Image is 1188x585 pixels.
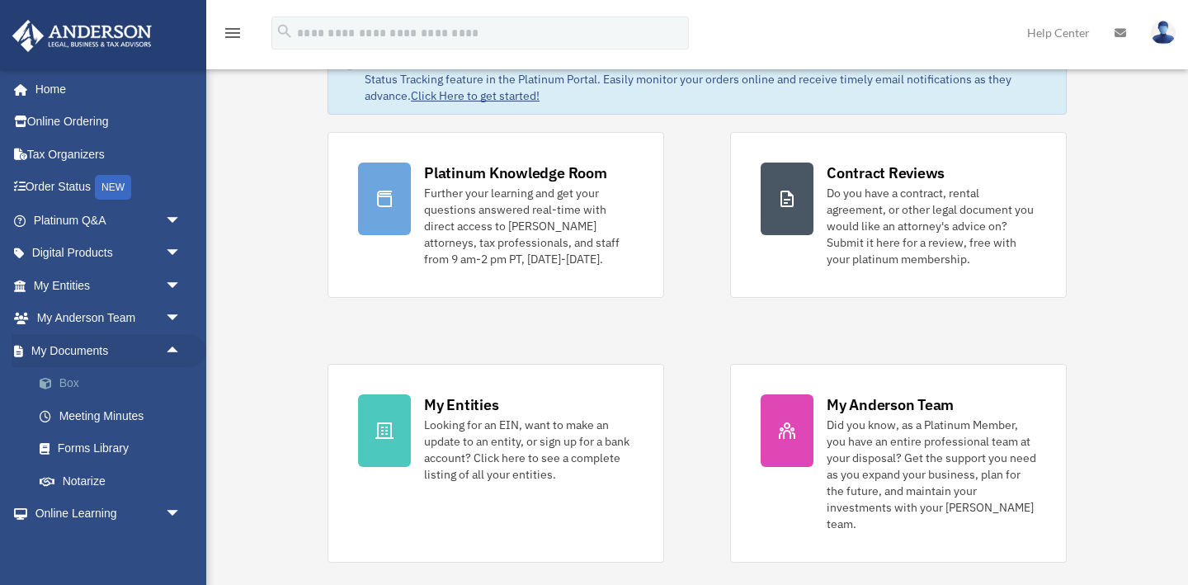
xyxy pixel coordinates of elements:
span: arrow_drop_down [165,302,198,336]
div: Further your learning and get your questions answered real-time with direct access to [PERSON_NAM... [424,185,634,267]
a: Order StatusNEW [12,171,206,205]
div: Looking for an EIN, want to make an update to an entity, or sign up for a bank account? Click her... [424,417,634,483]
a: My Documentsarrow_drop_up [12,334,206,367]
div: NEW [95,175,131,200]
img: Anderson Advisors Platinum Portal [7,20,157,52]
span: arrow_drop_down [165,237,198,271]
a: Digital Productsarrow_drop_down [12,237,206,270]
span: arrow_drop_down [165,498,198,531]
a: Platinum Knowledge Room Further your learning and get your questions answered real-time with dire... [328,132,664,298]
div: Did you know, as a Platinum Member, you have an entire professional team at your disposal? Get th... [827,417,1036,532]
a: Home [12,73,198,106]
a: Online Ordering [12,106,206,139]
a: My Anderson Teamarrow_drop_down [12,302,206,335]
div: Based on your feedback, we're thrilled to announce the launch of our new Order Status Tracking fe... [365,54,1053,104]
span: arrow_drop_down [165,269,198,303]
a: Meeting Minutes [23,399,206,432]
a: Forms Library [23,432,206,465]
a: My Entities Looking for an EIN, want to make an update to an entity, or sign up for a bank accoun... [328,364,664,563]
span: arrow_drop_up [165,334,198,368]
a: My Entitiesarrow_drop_down [12,269,206,302]
a: Box [23,367,206,400]
a: menu [223,29,243,43]
span: arrow_drop_down [165,204,198,238]
i: menu [223,23,243,43]
a: Click Here to get started! [411,88,540,103]
div: Do you have a contract, rental agreement, or other legal document you would like an attorney's ad... [827,185,1036,267]
i: search [276,22,294,40]
div: My Anderson Team [827,394,954,415]
a: My Anderson Team Did you know, as a Platinum Member, you have an entire professional team at your... [730,364,1067,563]
div: Platinum Knowledge Room [424,163,607,183]
a: Notarize [23,465,206,498]
img: User Pic [1151,21,1176,45]
div: My Entities [424,394,498,415]
a: Contract Reviews Do you have a contract, rental agreement, or other legal document you would like... [730,132,1067,298]
a: Online Learningarrow_drop_down [12,498,206,531]
a: Platinum Q&Aarrow_drop_down [12,204,206,237]
a: Tax Organizers [12,138,206,171]
div: Contract Reviews [827,163,945,183]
